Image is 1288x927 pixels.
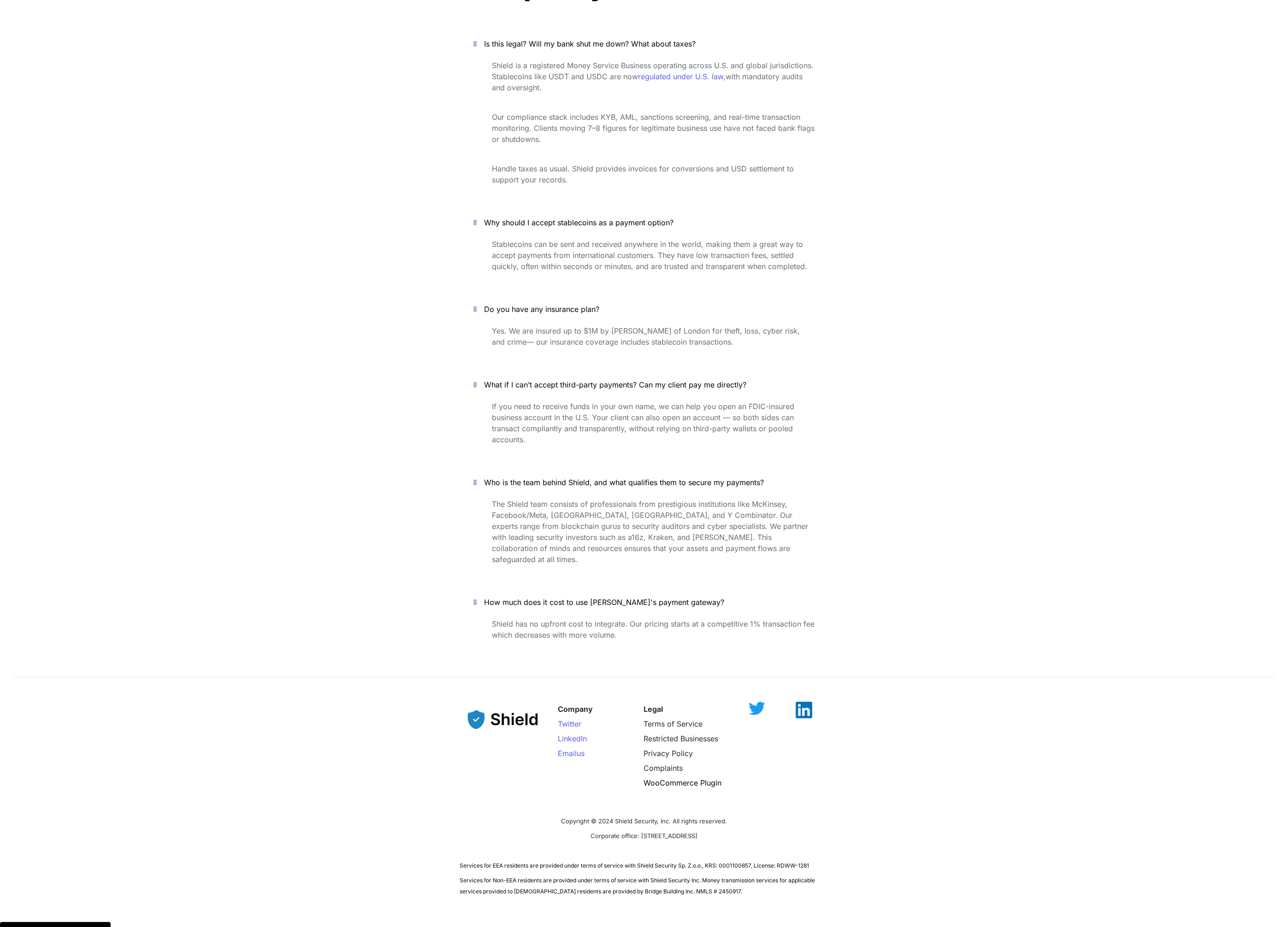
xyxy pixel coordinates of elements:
span: Who is the team behind Shield, and what qualifies them to secure my payments? [484,478,764,487]
span: If you need to receive funds in your own name, we can help you open an FDIC-insured business acco... [492,402,797,444]
span: Why should I accept stablecoins as a payment option? [484,218,674,227]
span: Corporate office: [STREET_ADDRESS] [591,832,697,839]
button: Is this legal? Will my bank shut me down? What about taxes? [460,29,828,58]
span: Our compliance stack includes KYB, AML, sanctions screening, and real-time transaction monitoring... [492,112,817,144]
span: How much does it cost to use [PERSON_NAME]'s payment gateway? [484,598,724,607]
span: Copyright © 2024 Shield Security, Inc. All rights reserved. [561,817,727,825]
span: us [577,749,585,758]
span: Yes. We are insured up to $1M by [PERSON_NAME] of London for theft, loss, cyber risk, and crime— ... [492,326,802,346]
div: Do you have any insurance plan? [460,323,828,363]
a: Terms of Service [644,719,703,728]
span: with mandatory audits and oversight. [492,72,805,92]
strong: Company [558,704,593,714]
span: Handle taxes as usual. Shield provides invoices for conversions and USD settlement to support you... [492,164,796,184]
button: What if I can’t accept third-party payments? Can my client pay me directly? [460,370,828,399]
span: Do you have any insurance plan? [484,305,599,314]
span: What if I can’t accept third-party payments? Can my client pay me directly? [484,380,746,389]
div: Why should I accept stablecoins as a payment option? [460,237,828,287]
a: Complaints [644,763,683,773]
div: What if I can’t accept third-party payments? Can my client pay me directly? [460,399,828,461]
a: WooCommerce Plugin [644,778,721,787]
span: Shield has no upfront cost to integrate. Our pricing starts at a competitive 1% transaction fee w... [492,619,817,640]
a: Twitter [558,719,581,728]
span: Is this legal? Will my bank shut me down? What about taxes? [484,39,696,48]
div: Who is the team behind Shield, and what qualifies them to secure my payments? [460,497,828,581]
strong: Legal [644,704,663,714]
div: Is this legal? Will my bank shut me down? What about taxes? [460,58,828,201]
span: Shield is a registered Money Service Business operating across U.S. and global jurisdictions. Sta... [492,61,816,81]
button: How much does it cost to use [PERSON_NAME]'s payment gateway? [460,588,828,616]
a: LinkedIn [558,734,587,743]
span: Email [558,749,577,758]
button: Who is the team behind Shield, and what qualifies them to secure my payments? [460,468,828,497]
span: Services for EEA residents are provided under terms of service with Shield Security Sp. Z.o.o., K... [460,862,809,869]
a: Restricted Businesses [644,734,718,743]
a: regulated under U.S. law, [638,72,726,81]
span: Stablecoins can be sent and received anywhere in the world, making them a great way to accept pay... [492,240,807,271]
button: Why should I accept stablecoins as a payment option? [460,208,828,237]
button: Do you have any insurance plan? [460,295,828,323]
a: Privacy Policy [644,749,693,758]
div: How much does it cost to use [PERSON_NAME]'s payment gateway? [460,616,828,671]
a: Emailus [558,749,585,758]
span: Services for Non-EEA residents are provided under terms of service with Shield Security Inc. Mone... [460,877,816,895]
span: The Shield team consists of professionals from prestigious institutions like McKinsey, Facebook/M... [492,499,810,564]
